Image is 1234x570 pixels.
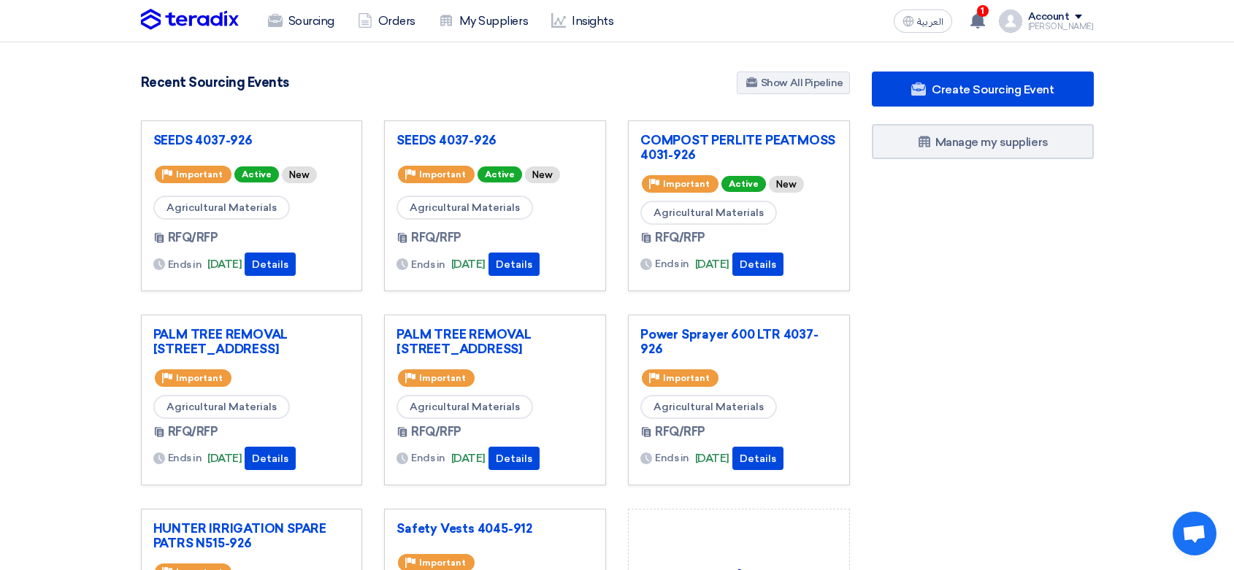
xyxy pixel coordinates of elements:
[478,166,522,182] span: Active
[917,17,943,27] span: العربية
[168,450,202,466] span: Ends in
[663,179,710,189] span: Important
[168,229,218,247] span: RFQ/RFP
[732,253,783,276] button: Details
[419,558,466,568] span: Important
[411,229,461,247] span: RFQ/RFP
[396,395,533,419] span: Agricultural Materials
[640,327,838,356] a: Power Sprayer 600 LTR 4037-926
[153,196,290,220] span: Agricultural Materials
[732,447,783,470] button: Details
[451,256,486,273] span: [DATE]
[894,9,952,33] button: العربية
[168,423,218,441] span: RFQ/RFP
[141,9,239,31] img: Teradix logo
[451,450,486,467] span: [DATE]
[153,395,290,419] span: Agricultural Materials
[488,447,540,470] button: Details
[153,133,350,147] a: SEEDS 4037-926
[282,166,317,183] div: New
[655,423,705,441] span: RFQ/RFP
[153,521,350,550] a: HUNTER IRRIGATION SPARE PATRS N515-926
[655,229,705,247] span: RFQ/RFP
[999,9,1022,33] img: profile_test.png
[396,327,594,356] a: PALM TREE REMOVAL [STREET_ADDRESS]
[488,253,540,276] button: Details
[640,395,777,419] span: Agricultural Materials
[207,450,242,467] span: [DATE]
[695,256,729,273] span: [DATE]
[141,74,289,90] h4: Recent Sourcing Events
[207,256,242,273] span: [DATE]
[655,256,689,271] span: Ends in
[411,450,445,466] span: Ends in
[540,5,625,37] a: Insights
[695,450,729,467] span: [DATE]
[655,450,689,466] span: Ends in
[427,5,540,37] a: My Suppliers
[396,133,594,147] a: SEEDS 4037-926
[640,201,777,225] span: Agricultural Materials
[977,5,989,17] span: 1
[769,176,804,193] div: New
[411,257,445,272] span: Ends in
[153,327,350,356] a: PALM TREE REMOVAL [STREET_ADDRESS]
[525,166,560,183] div: New
[411,423,461,441] span: RFQ/RFP
[1028,11,1070,23] div: Account
[737,72,850,94] a: Show All Pipeline
[419,169,466,180] span: Important
[721,176,766,192] span: Active
[396,521,594,536] a: Safety Vests 4045-912
[396,196,533,220] span: Agricultural Materials
[419,373,466,383] span: Important
[176,169,223,180] span: Important
[1173,512,1216,555] div: Open chat
[663,373,710,383] span: Important
[176,373,223,383] span: Important
[640,133,838,162] a: COMPOST PERLITE PEATMOSS 4031-926
[872,124,1094,159] a: Manage my suppliers
[932,82,1054,96] span: Create Sourcing Event
[168,257,202,272] span: Ends in
[234,166,279,182] span: Active
[256,5,346,37] a: Sourcing
[245,447,296,470] button: Details
[1028,23,1094,31] div: [PERSON_NAME]
[346,5,427,37] a: Orders
[245,253,296,276] button: Details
